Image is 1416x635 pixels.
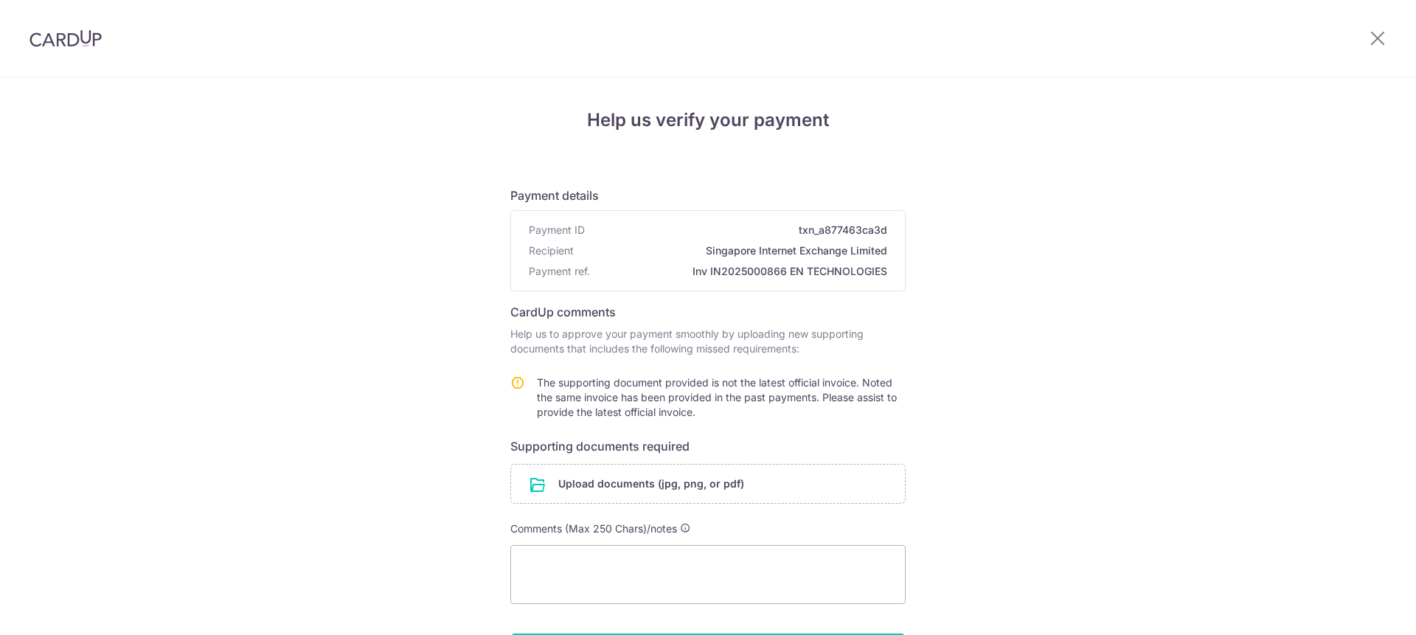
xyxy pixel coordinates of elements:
p: Help us to approve your payment smoothly by uploading new supporting documents that includes the ... [510,327,906,356]
span: Recipient [529,243,574,258]
span: The supporting document provided is not the latest official invoice. Noted the same invoice has b... [537,376,897,418]
div: Upload documents (jpg, png, or pdf) [510,464,906,504]
span: txn_a877463ca3d [591,223,887,237]
h6: Supporting documents required [510,437,906,455]
span: Payment ref. [529,264,590,279]
img: CardUp [29,30,102,47]
span: Singapore Internet Exchange Limited [580,243,887,258]
span: Comments (Max 250 Chars)/notes [510,522,677,535]
h6: CardUp comments [510,303,906,321]
span: Inv IN2025000866 EN TECHNOLOGIES [596,264,887,279]
h4: Help us verify your payment [510,107,906,133]
span: Payment ID [529,223,585,237]
h6: Payment details [510,187,906,204]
